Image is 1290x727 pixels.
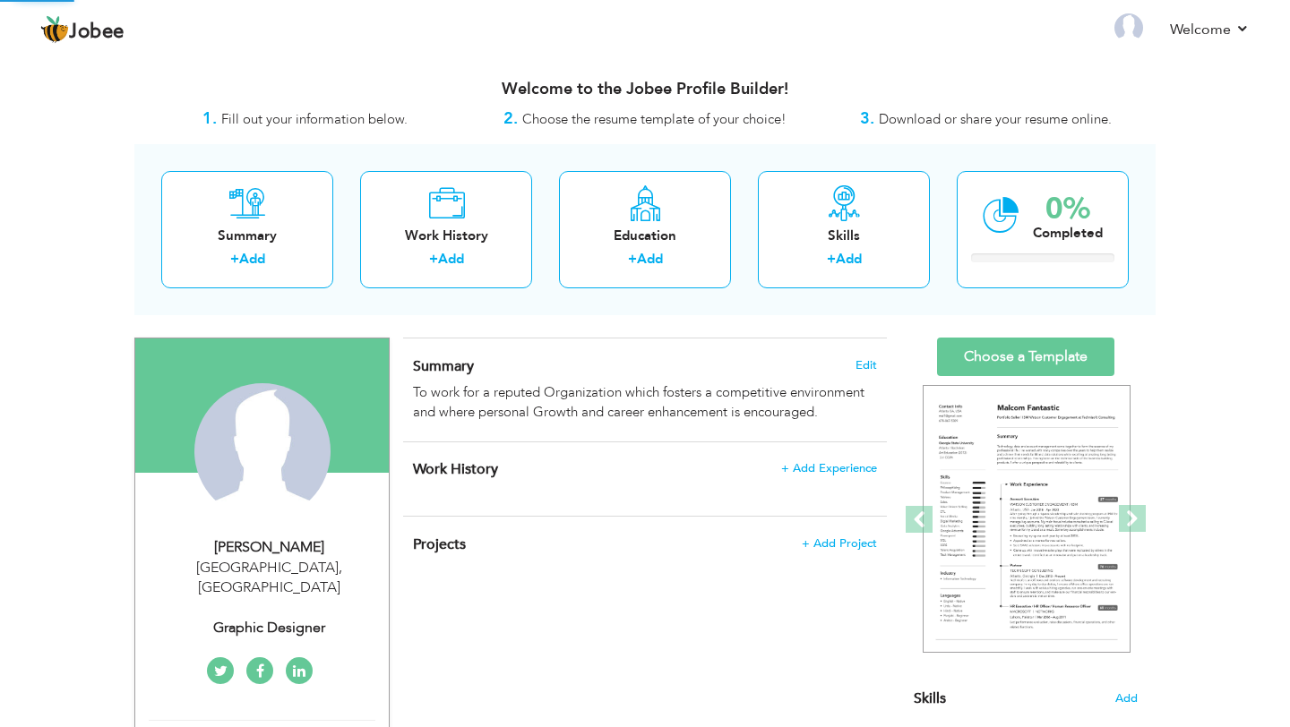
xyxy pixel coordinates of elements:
[149,558,389,599] div: [GEOGRAPHIC_DATA] [GEOGRAPHIC_DATA]
[413,357,877,375] h4: Adding a summary is a quick and easy way to highlight your experience and interests.
[781,462,877,475] span: + Add Experience
[413,535,466,554] span: Projects
[1033,224,1103,243] div: Completed
[413,460,877,478] h4: This helps to show the companies you have worked for.
[573,227,717,245] div: Education
[413,356,474,376] span: Summary
[1114,13,1143,42] img: Profile Img
[194,383,331,519] img: Benish Naeem
[860,107,874,130] strong: 3.
[429,250,438,269] label: +
[438,250,464,268] a: Add
[413,383,877,422] div: To work for a reputed Organization which fosters a competitive environment and where personal Gro...
[40,15,69,44] img: jobee.io
[937,338,1114,376] a: Choose a Template
[772,227,916,245] div: Skills
[914,689,946,708] span: Skills
[202,107,217,130] strong: 1.
[879,110,1112,128] span: Download or share your resume online.
[836,250,862,268] a: Add
[802,537,877,550] span: + Add Project
[522,110,787,128] span: Choose the resume template of your choice!
[374,227,518,245] div: Work History
[176,227,319,245] div: Summary
[1115,690,1138,707] span: Add
[134,81,1156,98] h3: Welcome to the Jobee Profile Builder!
[339,558,342,577] span: ,
[413,535,877,553] h4: This helps to highlight the project, tools and skills you have worked on.
[1033,194,1103,224] div: 0%
[239,250,265,268] a: Add
[149,618,389,638] div: Graphic Designer
[628,250,637,269] label: +
[40,15,125,44] a: Jobee
[503,107,518,130] strong: 2.
[149,537,389,558] div: [PERSON_NAME]
[69,22,125,42] span: Jobee
[856,359,877,372] span: Edit
[230,250,239,269] label: +
[827,250,836,269] label: +
[1170,19,1250,40] a: Welcome
[413,459,498,479] span: Work History
[637,250,663,268] a: Add
[221,110,408,128] span: Fill out your information below.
